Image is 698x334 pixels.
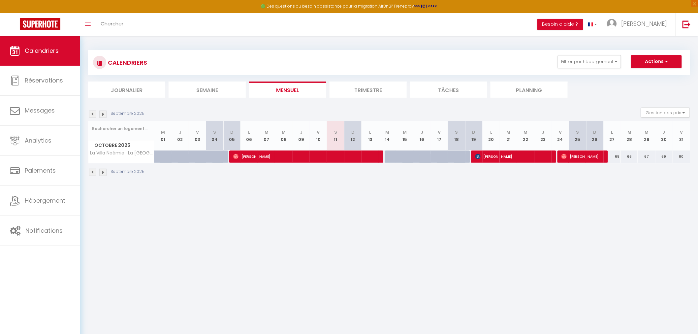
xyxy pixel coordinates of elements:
[604,150,621,163] div: 68
[559,129,562,135] abbr: V
[569,121,586,150] th: 25
[154,121,172,150] th: 01
[111,169,144,175] p: Septembre 2025
[655,150,673,163] div: 69
[517,121,534,150] th: 22
[524,129,528,135] abbr: M
[475,150,550,163] span: [PERSON_NAME]
[25,166,56,175] span: Paiements
[410,82,487,98] li: Tâches
[88,82,165,98] li: Journalier
[369,129,371,135] abbr: L
[491,82,568,98] li: Planning
[25,226,63,235] span: Notifications
[682,20,691,28] img: logout
[645,129,649,135] abbr: M
[233,150,376,163] span: [PERSON_NAME]
[537,19,583,30] button: Besoin d'aide ?
[106,55,147,70] h3: CALENDRIERS
[641,108,690,117] button: Gestion des prix
[607,19,617,29] img: ...
[638,121,655,150] th: 29
[604,121,621,150] th: 27
[558,55,621,68] button: Filtrer par hébergement
[213,129,216,135] abbr: S
[330,82,407,98] li: Trimestre
[172,121,189,150] th: 02
[275,121,292,150] th: 08
[431,121,448,150] th: 17
[265,129,269,135] abbr: M
[196,129,199,135] abbr: V
[490,129,492,135] abbr: L
[663,129,665,135] abbr: J
[89,150,155,155] span: La Villa Noémie · La [GEOGRAPHIC_DATA] - Proche des Plages
[500,121,517,150] th: 21
[230,129,234,135] abbr: D
[413,121,430,150] th: 16
[542,129,544,135] abbr: J
[631,55,682,68] button: Actions
[293,121,310,150] th: 09
[576,129,579,135] abbr: S
[189,121,206,150] th: 03
[621,150,638,163] div: 66
[438,129,441,135] abbr: V
[179,129,181,135] abbr: J
[310,121,327,150] th: 10
[586,121,603,150] th: 26
[25,47,59,55] span: Calendriers
[317,129,320,135] abbr: V
[627,129,631,135] abbr: M
[20,18,60,30] img: Super Booking
[621,121,638,150] th: 28
[386,129,390,135] abbr: M
[334,129,337,135] abbr: S
[403,129,407,135] abbr: M
[655,121,673,150] th: 30
[673,121,690,150] th: 31
[25,106,55,115] span: Messages
[483,121,500,150] th: 20
[161,129,165,135] abbr: M
[25,76,63,84] span: Réservations
[602,13,676,36] a: ... [PERSON_NAME]
[101,20,123,27] span: Chercher
[379,121,396,150] th: 14
[507,129,511,135] abbr: M
[300,129,302,135] abbr: J
[92,123,150,135] input: Rechercher un logement...
[621,19,667,28] span: [PERSON_NAME]
[396,121,413,150] th: 15
[593,129,596,135] abbr: D
[472,129,476,135] abbr: D
[455,129,458,135] abbr: S
[25,136,51,145] span: Analytics
[249,82,326,98] li: Mensuel
[673,150,690,163] div: 80
[111,111,144,117] p: Septembre 2025
[561,150,601,163] span: [PERSON_NAME]
[258,121,275,150] th: 07
[421,129,424,135] abbr: J
[344,121,362,150] th: 12
[611,129,613,135] abbr: L
[327,121,344,150] th: 11
[206,121,223,150] th: 04
[534,121,552,150] th: 23
[248,129,250,135] abbr: L
[351,129,355,135] abbr: D
[169,82,246,98] li: Semaine
[25,196,65,205] span: Hébergement
[88,141,154,150] span: Octobre 2025
[638,150,655,163] div: 67
[552,121,569,150] th: 24
[414,3,437,9] a: >>> ICI <<<<
[240,121,258,150] th: 06
[223,121,240,150] th: 05
[448,121,465,150] th: 18
[680,129,683,135] abbr: V
[465,121,483,150] th: 19
[362,121,379,150] th: 13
